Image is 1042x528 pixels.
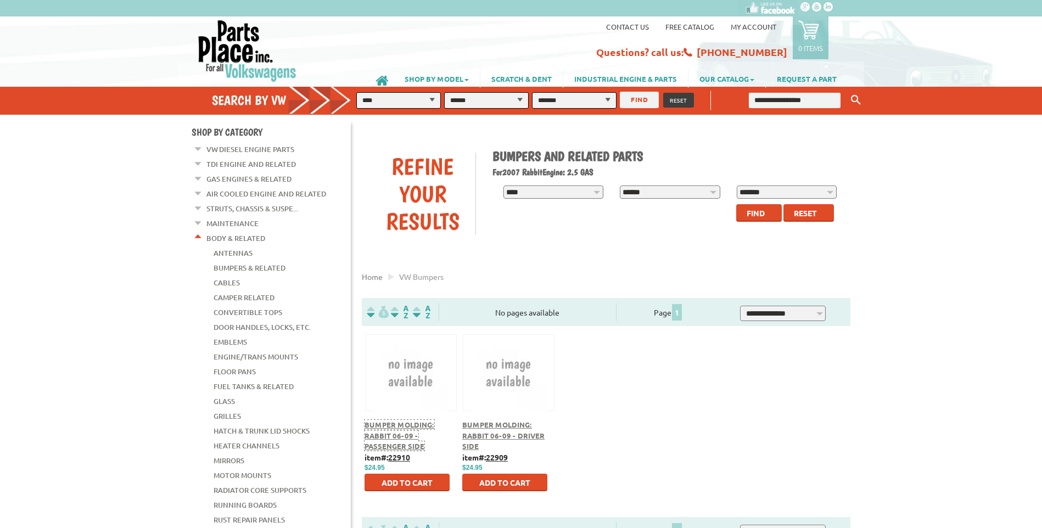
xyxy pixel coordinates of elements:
a: Struts, Chassis & Suspe... [206,201,298,216]
a: Contact us [606,22,649,31]
a: INDUSTRIAL ENGINE & PARTS [563,69,688,88]
u: 22910 [388,452,410,462]
a: TDI Engine and Related [206,157,296,171]
span: VW bumpers [399,272,444,282]
img: Parts Place Inc! [197,19,298,82]
a: Door Handles, Locks, Etc. [214,320,311,334]
span: Add to Cart [479,478,530,487]
a: Running Boards [214,498,277,512]
a: Hatch & Trunk Lid Shocks [214,424,310,438]
a: Glass [214,394,235,408]
span: Add to Cart [382,478,433,487]
span: Reset [794,208,817,218]
span: RESET [670,96,687,104]
a: Bumper Molding: Rabbit 06-09 - Passenger Side [365,420,434,451]
a: Bumpers & Related [214,261,285,275]
a: Cables [214,276,240,290]
img: Sort by Sales Rank [411,306,433,318]
a: Grilles [214,409,241,423]
a: VW Diesel Engine Parts [206,142,294,156]
a: Rust Repair Panels [214,513,285,527]
a: Home [362,272,383,282]
h1: Bumpers and Related Parts [492,148,843,164]
a: Antennas [214,246,253,260]
a: 0 items [793,16,828,59]
button: Reset [783,204,834,222]
span: Find [747,208,765,218]
a: Heater Channels [214,439,279,453]
span: $24.95 [462,464,483,471]
span: $24.95 [365,464,385,471]
span: Engine: 2.5 GAS [542,167,593,177]
a: REQUEST A PART [766,69,848,88]
a: Gas Engines & Related [206,172,292,186]
a: Motor Mounts [214,468,271,482]
a: Convertible Tops [214,305,282,319]
button: FIND [620,92,659,108]
a: SCRATCH & DENT [480,69,563,88]
b: item#: [462,452,508,462]
a: Camper Related [214,290,274,305]
button: Find [736,204,782,222]
div: Page [616,303,721,321]
p: 0 items [798,43,823,53]
a: Maintenance [206,216,259,231]
a: OUR CATALOG [688,69,765,88]
a: Engine/Trans Mounts [214,350,298,364]
a: My Account [731,22,776,31]
a: Body & Related [206,231,265,245]
u: 22909 [486,452,508,462]
a: Mirrors [214,453,244,468]
h2: 2007 Rabbit [492,167,843,177]
a: Bumper Molding: Rabbit 06-09 - Driver Side [462,420,545,451]
img: filterpricelow.svg [367,306,389,318]
h4: Shop By Category [192,126,351,138]
a: Radiator Core Supports [214,483,306,497]
div: Refine Your Results [370,153,475,235]
h4: Search by VW [212,92,362,108]
a: Free Catalog [665,22,714,31]
a: Fuel Tanks & Related [214,379,294,394]
a: SHOP BY MODEL [394,69,480,88]
button: Add to Cart [365,474,450,491]
button: Add to Cart [462,474,547,491]
a: Emblems [214,335,247,349]
a: Air Cooled Engine and Related [206,187,326,201]
button: Keyword Search [848,91,864,109]
button: RESET [663,93,694,108]
img: Sort by Headline [389,306,411,318]
span: 1 [672,304,682,321]
b: item#: [365,452,410,462]
div: No pages available [439,307,616,318]
a: Floor Pans [214,364,256,379]
span: For [492,167,502,177]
